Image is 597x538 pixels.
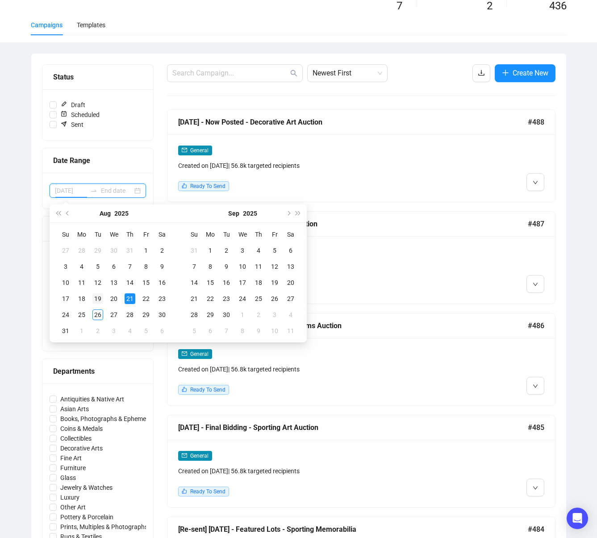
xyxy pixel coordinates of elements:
span: Glass [57,473,79,483]
input: Search Campaign... [172,68,288,79]
div: 14 [125,277,135,288]
div: 30 [109,245,119,256]
td: 2025-08-06 [106,259,122,275]
button: Previous month (PageUp) [63,204,73,222]
div: 27 [109,309,119,320]
div: 4 [76,261,87,272]
td: 2025-10-03 [267,307,283,323]
td: 2025-09-22 [202,291,218,307]
div: 11 [285,325,296,336]
div: 1 [205,245,216,256]
button: Next month (PageDown) [283,204,293,222]
td: 2025-08-20 [106,291,122,307]
td: 2025-09-09 [218,259,234,275]
span: Jewelry & Watches [57,483,116,492]
span: plus [502,69,509,76]
span: Ready To Send [190,387,225,393]
div: Created on [DATE] | 56.8k targeted recipients [178,364,451,374]
div: 30 [221,309,232,320]
button: Choose a month [228,204,239,222]
div: 10 [237,261,248,272]
td: 2025-08-01 [138,242,154,259]
th: Mo [74,226,90,242]
div: 28 [189,309,200,320]
td: 2025-08-02 [154,242,170,259]
td: 2025-08-24 [58,307,74,323]
span: Create New [513,67,548,79]
div: 1 [141,245,151,256]
div: 9 [157,261,167,272]
td: 2025-09-04 [122,323,138,339]
td: 2025-10-02 [250,307,267,323]
td: 2025-09-14 [186,275,202,291]
div: 2 [157,245,167,256]
div: 9 [221,261,232,272]
td: 2025-09-15 [202,275,218,291]
span: Asian Arts [57,404,92,414]
div: 29 [205,309,216,320]
div: 17 [237,277,248,288]
div: 11 [76,277,87,288]
div: 29 [141,309,151,320]
td: 2025-08-19 [90,291,106,307]
div: 8 [237,325,248,336]
div: [DATE] - Now Posted - Decorative Art Auction [178,117,528,128]
div: 25 [253,293,264,304]
td: 2025-10-07 [218,323,234,339]
span: Ready To Send [190,183,225,189]
div: 10 [60,277,71,288]
a: [DATE] - Final Bidding - Sporting Art Auction#485mailGeneralCreated on [DATE]| 56.8k targeted rec... [167,415,555,508]
span: Antiquities & Native Art [57,394,128,404]
span: Pottery & Porcelain [57,512,117,522]
div: Status [53,71,142,83]
div: 24 [237,293,248,304]
div: 31 [125,245,135,256]
div: 20 [285,277,296,288]
span: Draft [57,100,89,110]
div: Campaigns [31,20,63,30]
td: 2025-08-18 [74,291,90,307]
span: to [90,187,97,194]
td: 2025-09-25 [250,291,267,307]
div: 22 [141,293,151,304]
th: We [106,226,122,242]
div: 2 [221,245,232,256]
div: 16 [221,277,232,288]
span: #484 [528,524,544,535]
div: 19 [269,277,280,288]
a: [DATE] - Final Bidding - Fine Sporting Arms Auction#486mailGeneralCreated on [DATE]| 56.8k target... [167,313,555,406]
div: 3 [237,245,248,256]
td: 2025-08-21 [122,291,138,307]
div: Created on [DATE] | 56.8k targeted recipients [178,466,451,476]
span: Books, Photographs & Ephemera [57,414,155,424]
input: Start date [55,186,87,196]
td: 2025-10-06 [202,323,218,339]
td: 2025-10-11 [283,323,299,339]
td: 2025-08-10 [58,275,74,291]
span: Ready To Send [190,488,225,495]
td: 2025-09-30 [218,307,234,323]
td: 2025-08-25 [74,307,90,323]
td: 2025-09-21 [186,291,202,307]
div: 5 [141,325,151,336]
div: 3 [60,261,71,272]
span: #486 [528,320,544,331]
div: 30 [157,309,167,320]
td: 2025-08-26 [90,307,106,323]
div: 7 [125,261,135,272]
div: 26 [269,293,280,304]
span: #487 [528,218,544,229]
td: 2025-09-03 [234,242,250,259]
div: 28 [76,245,87,256]
span: Sent [57,120,87,129]
div: 12 [92,277,103,288]
span: Coins & Medals [57,424,106,434]
th: Sa [283,226,299,242]
td: 2025-10-10 [267,323,283,339]
td: 2025-09-16 [218,275,234,291]
td: 2025-08-29 [138,307,154,323]
th: Su [58,226,74,242]
td: 2025-10-05 [186,323,202,339]
button: Choose a year [114,204,129,222]
button: Choose a year [243,204,257,222]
